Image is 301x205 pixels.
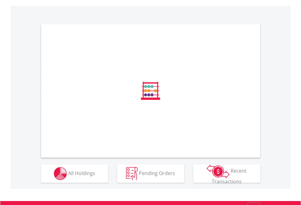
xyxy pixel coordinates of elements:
[117,164,184,183] button: Pending Orders
[126,167,138,180] img: pending_instructions-wht.png
[139,170,175,176] span: Pending Orders
[193,164,260,183] button: Recent Transactions
[68,170,95,176] span: All Holdings
[54,167,67,180] img: holdings-wht.png
[41,164,108,183] button: All Holdings
[207,165,229,178] img: transactions-zar-wht.png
